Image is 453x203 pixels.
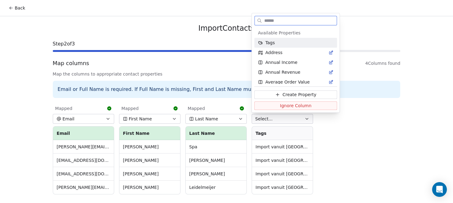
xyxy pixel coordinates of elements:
span: Available Properties [258,30,300,36]
span: Create Property [282,92,316,98]
button: Create Property [254,91,337,99]
span: Tags [265,40,275,46]
button: Ignore Column [254,102,337,110]
span: Annual Income [265,59,297,65]
span: Address [265,49,282,56]
span: Ignore Column [280,103,312,109]
span: Average Order Value [265,79,310,85]
span: Annual Revenue [265,69,300,75]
